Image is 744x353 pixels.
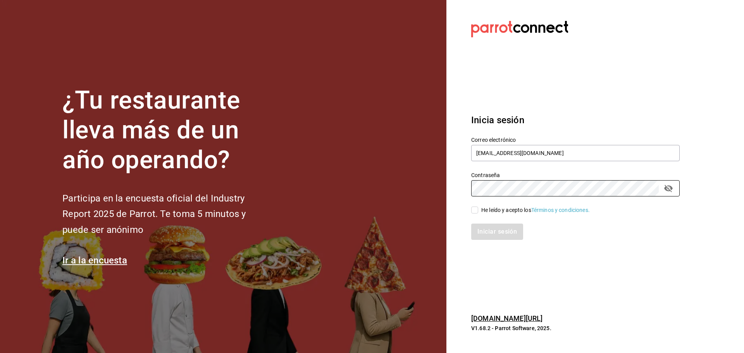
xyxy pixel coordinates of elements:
[471,137,680,143] label: Correo electrónico
[471,324,680,332] p: V1.68.2 - Parrot Software, 2025.
[662,182,675,195] button: passwordField
[62,255,127,266] a: Ir a la encuesta
[471,172,680,178] label: Contraseña
[481,206,590,214] div: He leído y acepto los
[471,145,680,161] input: Ingresa tu correo electrónico
[471,113,680,127] h3: Inicia sesión
[62,86,272,175] h1: ¿Tu restaurante lleva más de un año operando?
[531,207,590,213] a: Términos y condiciones.
[471,314,542,322] a: [DOMAIN_NAME][URL]
[62,191,272,238] h2: Participa en la encuesta oficial del Industry Report 2025 de Parrot. Te toma 5 minutos y puede se...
